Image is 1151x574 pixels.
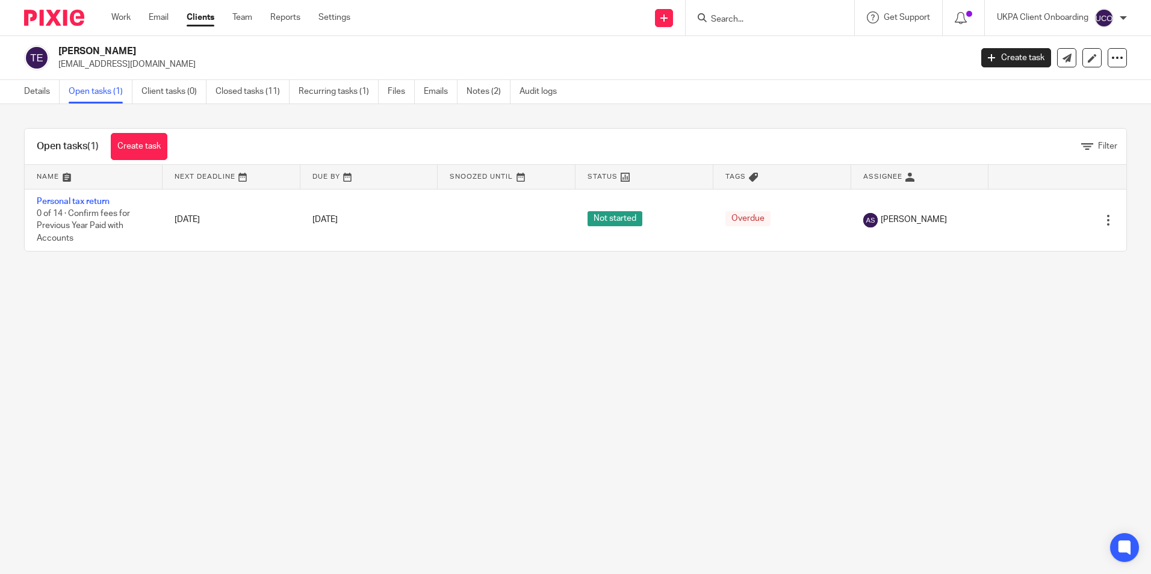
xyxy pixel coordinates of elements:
[884,13,930,22] span: Get Support
[111,133,167,160] a: Create task
[37,197,110,206] a: Personal tax return
[232,11,252,23] a: Team
[863,213,878,227] img: svg%3E
[37,140,99,153] h1: Open tasks
[24,10,84,26] img: Pixie
[725,211,771,226] span: Overdue
[69,80,132,103] a: Open tasks (1)
[1094,8,1114,28] img: svg%3E
[520,80,566,103] a: Audit logs
[37,209,130,242] span: 0 of 14 · Confirm fees for Previous Year Paid with Accounts
[111,11,131,23] a: Work
[312,215,338,224] span: [DATE]
[187,11,214,23] a: Clients
[710,14,818,25] input: Search
[1098,142,1117,150] span: Filter
[24,45,49,70] img: svg%3E
[299,80,379,103] a: Recurring tasks (1)
[58,45,782,58] h2: [PERSON_NAME]
[588,173,618,180] span: Status
[58,58,963,70] p: [EMAIL_ADDRESS][DOMAIN_NAME]
[216,80,290,103] a: Closed tasks (11)
[149,11,169,23] a: Email
[24,80,60,103] a: Details
[725,173,746,180] span: Tags
[997,11,1088,23] p: UKPA Client Onboarding
[450,173,513,180] span: Snoozed Until
[981,48,1051,67] a: Create task
[141,80,206,103] a: Client tasks (0)
[424,80,458,103] a: Emails
[270,11,300,23] a: Reports
[467,80,510,103] a: Notes (2)
[318,11,350,23] a: Settings
[87,141,99,151] span: (1)
[881,214,947,226] span: [PERSON_NAME]
[588,211,642,226] span: Not started
[163,189,300,251] td: [DATE]
[388,80,415,103] a: Files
